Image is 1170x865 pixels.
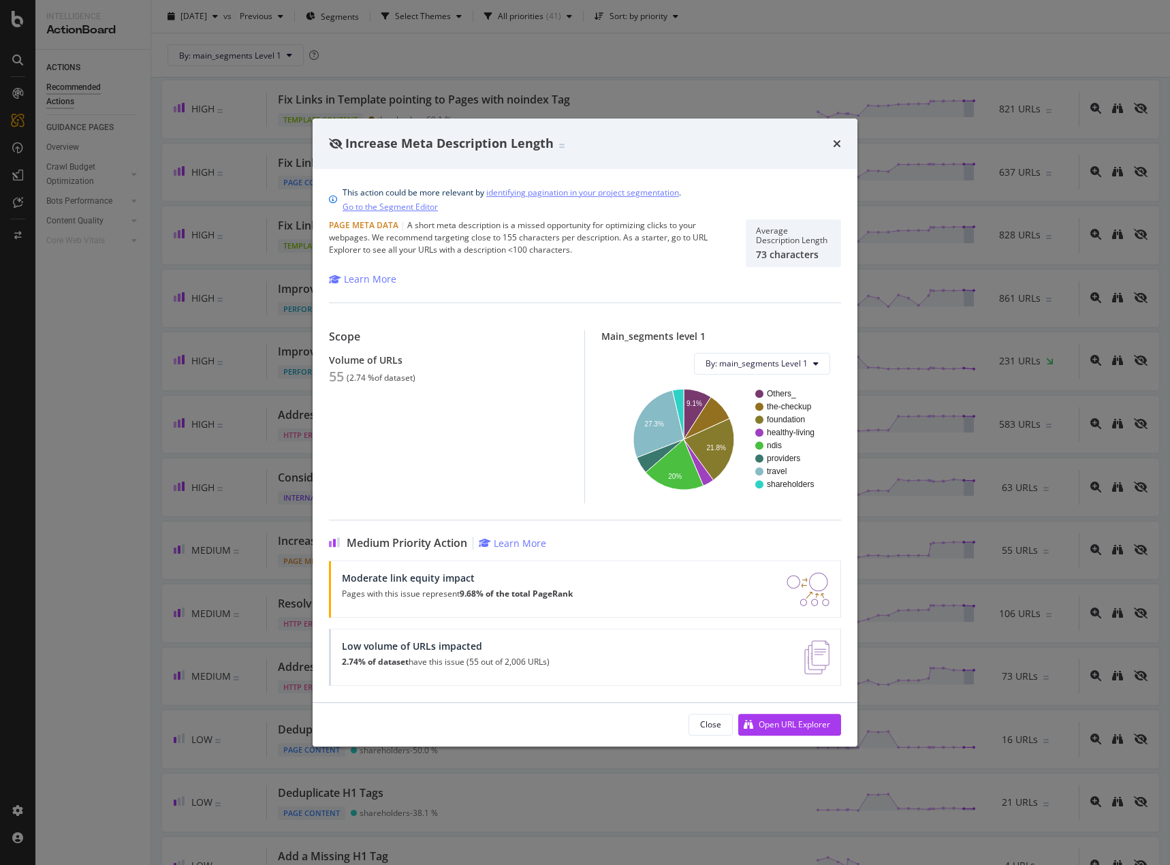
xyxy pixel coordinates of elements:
[329,330,568,343] div: Scope
[707,444,726,452] text: 21.8%
[767,441,782,450] text: ndis
[612,386,830,492] svg: A chart.
[787,572,829,606] img: DDxVyA23.png
[686,399,702,407] text: 9.1%
[767,479,814,489] text: shareholders
[706,358,808,369] span: By: main_segments Level 1
[1124,819,1156,851] iframe: Intercom live chat
[329,272,396,286] a: Learn More
[329,219,729,267] div: A short meta description is a missed opportunity for optimizing clicks to your webpages. We recom...
[342,656,409,667] strong: 2.74% of dataset
[486,185,679,200] a: identifying pagination in your project segmentation
[342,657,550,667] p: have this issue (55 out of 2,006 URLs)
[479,537,546,550] a: Learn More
[694,353,830,375] button: By: main_segments Level 1
[329,219,398,231] span: Page Meta Data
[329,185,841,214] div: info banner
[342,640,550,652] div: Low volume of URLs impacted
[329,138,343,149] div: eye-slash
[767,428,815,437] text: healthy-living
[460,588,573,599] strong: 9.68% of the total PageRank
[700,719,721,730] div: Close
[329,368,344,385] div: 55
[756,249,831,260] div: 73 characters
[347,373,415,383] div: ( 2.74 % of dataset )
[559,144,565,148] img: Equal
[329,354,568,366] div: Volume of URLs
[342,572,573,584] div: Moderate link equity impact
[343,200,438,214] a: Go to the Segment Editor
[756,226,831,245] div: Average Description Length
[767,454,800,463] text: providers
[738,714,841,736] button: Open URL Explorer
[347,537,467,550] span: Medium Priority Action
[759,719,830,730] div: Open URL Explorer
[767,402,812,411] text: the-checkup
[345,135,554,151] span: Increase Meta Description Length
[833,135,841,153] div: times
[804,640,829,674] img: e5DMFwAAAABJRU5ErkJggg==
[342,589,573,599] p: Pages with this issue represent
[494,537,546,550] div: Learn More
[343,185,681,214] div: This action could be more relevant by .
[668,473,682,480] text: 20%
[400,219,405,231] span: |
[689,714,733,736] button: Close
[767,415,805,424] text: foundation
[644,420,663,427] text: 27.3%
[313,119,857,746] div: modal
[344,272,396,286] div: Learn More
[767,467,787,476] text: travel
[767,389,796,398] text: Others_
[601,330,841,342] div: Main_segments level 1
